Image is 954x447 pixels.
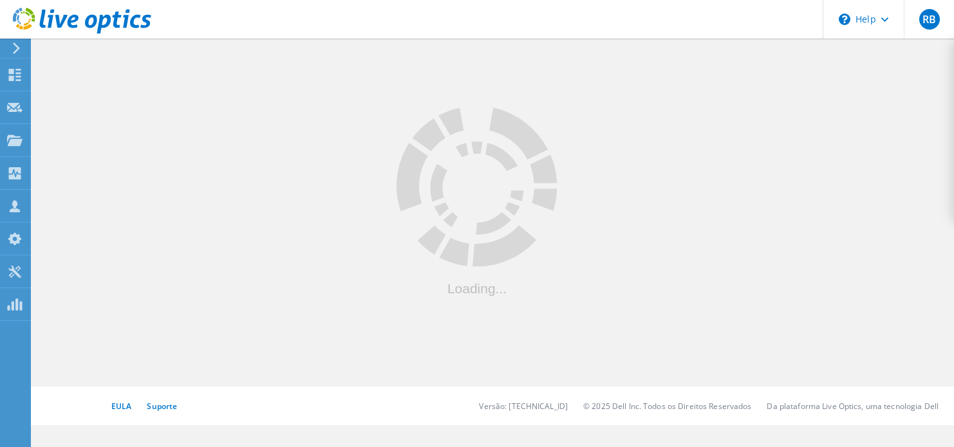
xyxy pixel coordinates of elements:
li: Versão: [TECHNICAL_ID] [479,401,568,412]
li: © 2025 Dell Inc. Todos os Direitos Reservados [583,401,751,412]
a: EULA [111,401,131,412]
div: Loading... [397,281,557,295]
li: Da plataforma Live Optics, uma tecnologia Dell [767,401,939,412]
a: Suporte [147,401,177,412]
span: RB [922,14,936,24]
a: Live Optics Dashboard [13,27,151,36]
svg: \n [839,14,850,25]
